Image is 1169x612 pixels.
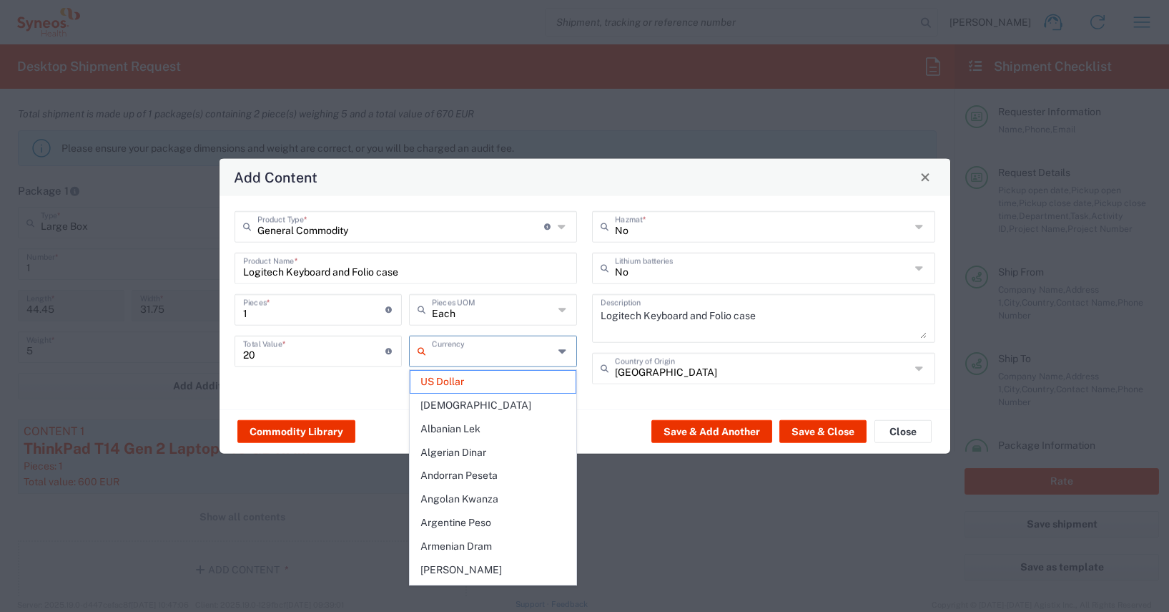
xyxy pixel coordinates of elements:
[874,420,932,443] button: Close
[410,488,576,510] span: Angolan Kwanza
[234,167,317,188] h4: Add Content
[410,442,576,464] span: Algerian Dinar
[410,394,576,417] span: [DEMOGRAPHIC_DATA]
[410,371,576,393] span: US Dollar
[410,582,576,604] span: Australian Dollar
[410,418,576,440] span: Albanian Lek
[410,559,576,581] span: [PERSON_NAME]
[410,535,576,558] span: Armenian Dram
[237,420,355,443] button: Commodity Library
[651,420,772,443] button: Save & Add Another
[779,420,867,443] button: Save & Close
[410,512,576,534] span: Argentine Peso
[410,465,576,487] span: Andorran Peseta
[915,167,935,187] button: Close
